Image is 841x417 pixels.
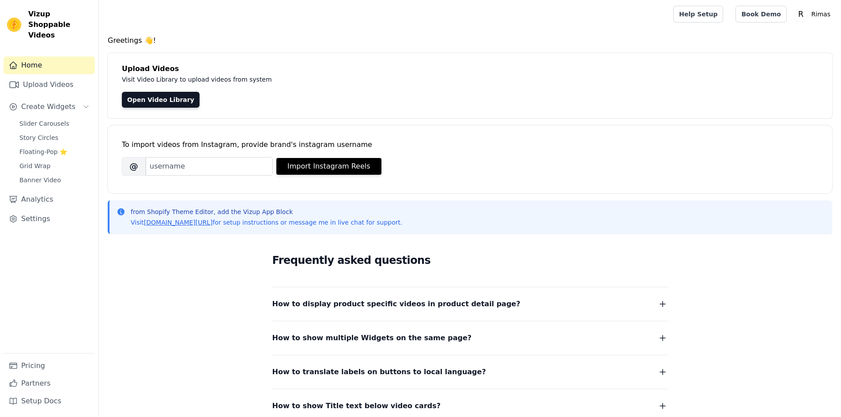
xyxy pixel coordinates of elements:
button: Import Instagram Reels [276,158,381,175]
a: Story Circles [14,131,95,144]
h4: Greetings 👋! [108,35,832,46]
div: To import videos from Instagram, provide brand's instagram username [122,139,818,150]
a: Grid Wrap [14,160,95,172]
p: from Shopify Theme Editor, add the Vizup App Block [131,207,402,216]
a: Help Setup [673,6,723,23]
a: Floating-Pop ⭐ [14,146,95,158]
span: How to show Title text below video cards? [272,400,441,412]
a: Partners [4,375,95,392]
input: username [146,157,273,176]
span: Create Widgets [21,101,75,112]
span: How to show multiple Widgets on the same page? [272,332,472,344]
button: How to show Title text below video cards? [272,400,668,412]
span: How to display product specific videos in product detail page? [272,298,520,310]
a: Analytics [4,191,95,208]
h2: Frequently asked questions [272,252,668,269]
a: Banner Video [14,174,95,186]
button: How to show multiple Widgets on the same page? [272,332,668,344]
span: Floating-Pop ⭐ [19,147,67,156]
span: Slider Carousels [19,119,69,128]
a: Open Video Library [122,92,200,108]
img: Vizup [7,18,21,32]
button: How to display product specific videos in product detail page? [272,298,668,310]
button: How to translate labels on buttons to local language? [272,366,668,378]
span: How to translate labels on buttons to local language? [272,366,486,378]
a: Settings [4,210,95,228]
span: Grid Wrap [19,162,50,170]
span: @ [122,157,146,176]
span: Story Circles [19,133,58,142]
a: Book Demo [735,6,786,23]
button: Create Widgets [4,98,95,116]
a: Slider Carousels [14,117,95,130]
text: R [798,10,803,19]
span: Vizup Shoppable Videos [28,9,91,41]
p: Rimas [808,6,834,22]
a: Upload Videos [4,76,95,94]
span: Banner Video [19,176,61,184]
a: [DOMAIN_NAME][URL] [144,219,213,226]
a: Setup Docs [4,392,95,410]
button: R Rimas [794,6,834,22]
p: Visit Video Library to upload videos from system [122,74,517,85]
h4: Upload Videos [122,64,818,74]
a: Home [4,56,95,74]
a: Pricing [4,357,95,375]
p: Visit for setup instructions or message me in live chat for support. [131,218,402,227]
